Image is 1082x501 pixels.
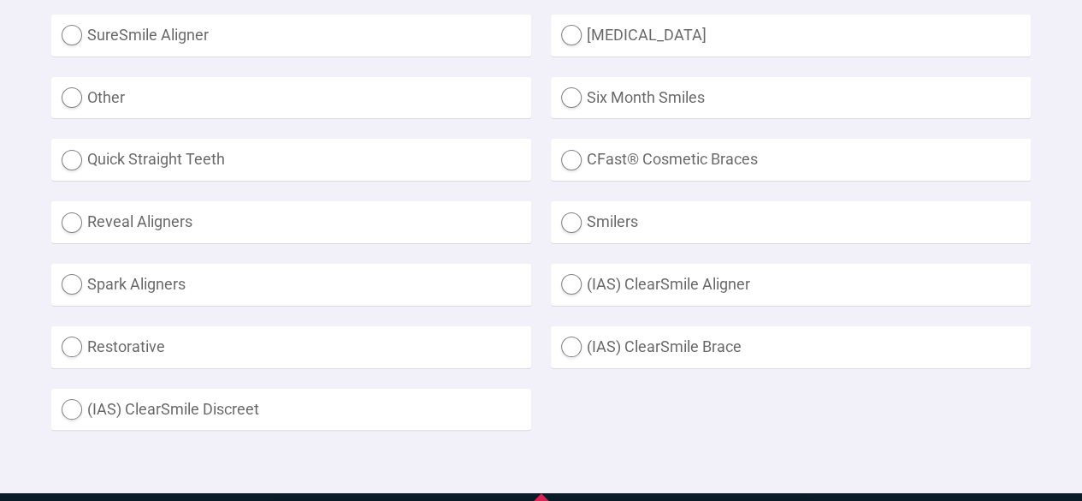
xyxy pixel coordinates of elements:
[51,77,531,119] label: Other
[51,389,531,431] label: (IAS) ClearSmile Discreet
[551,15,1031,57] label: [MEDICAL_DATA]
[51,201,531,243] label: Reveal Aligners
[51,326,531,368] label: Restorative
[551,139,1031,181] label: CFast® Cosmetic Braces
[51,15,531,57] label: SureSmile Aligner
[51,264,531,306] label: Spark Aligners
[551,264,1031,306] label: (IAS) ClearSmile Aligner
[51,139,531,181] label: Quick Straight Teeth
[551,326,1031,368] label: (IAS) ClearSmile Brace
[551,201,1031,243] label: Smilers
[551,77,1031,119] label: Six Month Smiles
